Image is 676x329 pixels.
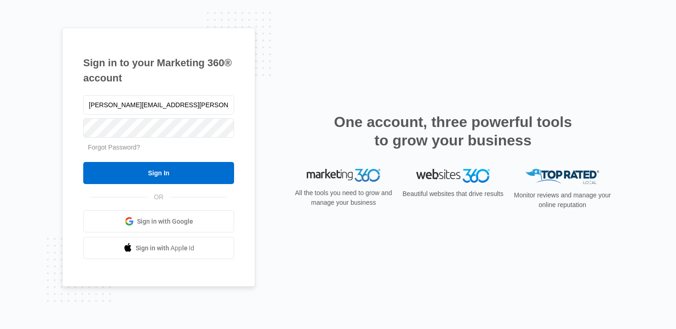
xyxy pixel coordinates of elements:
span: Sign in with Apple Id [136,243,195,253]
p: All the tools you need to grow and manage your business [292,188,395,208]
input: Email [83,95,234,115]
input: Sign In [83,162,234,184]
p: Monitor reviews and manage your online reputation [511,190,614,210]
a: Sign in with Apple Id [83,237,234,259]
h1: Sign in to your Marketing 360® account [83,55,234,86]
img: Websites 360 [416,169,490,182]
img: Marketing 360 [307,169,380,182]
a: Sign in with Google [83,210,234,232]
p: Beautiful websites that drive results [401,189,504,199]
img: Top Rated Local [526,169,599,184]
h2: One account, three powerful tools to grow your business [331,113,575,150]
a: Forgot Password? [88,144,140,151]
span: Sign in with Google [137,217,193,226]
span: OR [148,192,170,202]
